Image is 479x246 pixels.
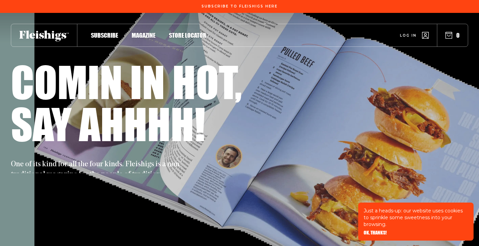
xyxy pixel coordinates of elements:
a: Store locator [169,31,206,40]
span: Subscribe To Fleishigs Here [202,4,277,8]
a: Subscribe [91,31,118,40]
span: Magazine [132,32,155,39]
h1: Say ahhhh! [11,102,205,145]
span: Store locator [169,32,206,39]
span: Subscribe [91,32,118,39]
a: Magazine [132,31,155,40]
button: 0 [445,32,460,39]
button: OK, THANKS! [364,230,387,235]
h1: Comin in hot, [11,60,242,102]
p: One of its kind for all the four kinds. Fleishigs is a non-traditional magazine for the people of... [11,159,187,180]
p: Just a heads-up: our website uses cookies to sprinkle some sweetness into your browsing. [364,207,468,228]
a: Subscribe To Fleishigs Here [200,4,279,8]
